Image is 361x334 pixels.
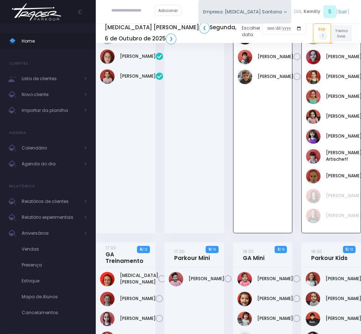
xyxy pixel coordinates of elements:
[258,73,293,80] a: [PERSON_NAME]
[22,159,79,169] span: Agenda do dia
[22,143,79,153] span: Calendário
[140,247,142,252] strong: 6
[257,315,293,322] a: [PERSON_NAME]
[211,247,216,252] small: / 10
[22,213,79,222] span: Relatório experimentais
[199,22,210,33] a: ❮
[278,247,280,252] strong: 3
[243,248,265,261] a: 18:30GA Mini
[105,22,236,44] h5: [MEDICAL_DATA] [PERSON_NAME] Segunda, 6 de Outubro de 2025
[304,8,320,15] span: Kemilly
[306,312,320,326] img: Lorenzo Bortoletto de Alencar
[313,23,331,43] a: Exp1
[100,292,115,306] img: Clara Venegas
[120,53,156,60] a: [PERSON_NAME]
[174,248,210,261] a: 17:30Parkour Mini
[257,295,293,302] a: [PERSON_NAME]
[142,247,147,252] small: / 12
[243,248,254,255] small: 18:30
[294,8,302,15] span: Olá,
[280,247,284,252] small: / 10
[306,129,321,144] img: Lorena Alexsandra Souza
[9,126,27,140] h4: Agenda
[22,260,87,270] span: Presença
[319,32,327,40] span: 1
[174,248,185,255] small: 17:30
[100,272,115,286] img: Allegra Montanari Ferreira
[22,276,87,286] span: Estoque
[258,53,293,60] a: [PERSON_NAME]
[22,244,87,254] span: Vendas
[257,276,293,282] a: [PERSON_NAME]
[106,244,143,264] a: 17:30GA Treinamento
[22,106,79,115] span: Importar da planilha
[9,179,35,194] h4: Relatórios
[311,248,322,255] small: 18:30
[237,292,252,306] img: Amaya Moura Barbosa
[189,276,224,282] a: [PERSON_NAME]
[306,209,321,223] img: Melissa Hubert
[338,8,347,15] a: Sair
[306,70,321,84] img: Isabella Yamaguchi
[22,308,87,317] span: Cancelamentos
[106,245,116,251] small: 17:30
[120,295,156,302] a: [PERSON_NAME]
[22,292,87,302] span: Mapa de Alunos
[22,90,79,99] span: Novo cliente
[22,229,79,238] span: Aniversários
[323,5,336,18] span: S
[209,247,211,252] strong: 9
[238,70,252,84] img: Pedro Henrique Negrão Tateishi
[22,36,87,46] span: Home
[9,56,28,71] h4: Clientes
[120,73,156,79] a: [PERSON_NAME]
[311,248,348,261] a: 18:30Parkour Kids
[306,169,321,183] img: Rafaela tiosso zago
[166,34,176,44] a: ❯
[100,312,115,326] img: Luiza Lima Marinelli
[22,197,79,206] span: Relatórios de clientes
[306,109,321,124] img: Liz Stetz Tavernaro Torres
[306,90,321,104] img: Larissa Yamaguchi
[100,49,115,64] img: Manuella Brandão oliveira
[120,315,156,322] a: [PERSON_NAME]
[237,272,252,286] img: Alice Bento jaber
[291,4,352,19] div: [ ]
[22,74,79,83] span: Lista de clientes
[120,272,158,285] a: [MEDICAL_DATA][PERSON_NAME]
[155,5,181,16] a: Adicionar
[331,25,352,42] a: Treino livre
[345,247,348,252] strong: 5
[100,69,115,84] img: Niara Belisário Cruz
[306,189,321,203] img: Lara Hubert
[306,272,320,286] img: Alice Rovea Sousa
[237,312,252,326] img: Beatriz Rocha Stein
[306,149,321,164] img: Manuella Oliveira Artischeff
[169,272,183,286] img: Dante Custodio Vizzotto
[348,247,353,252] small: / 13
[306,292,320,306] img: Gustavo Gyurkovits
[105,20,306,46] div: Escolher data:
[306,50,321,64] img: Gabriela Jordão Izumida
[238,50,252,64] img: Jorge Lima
